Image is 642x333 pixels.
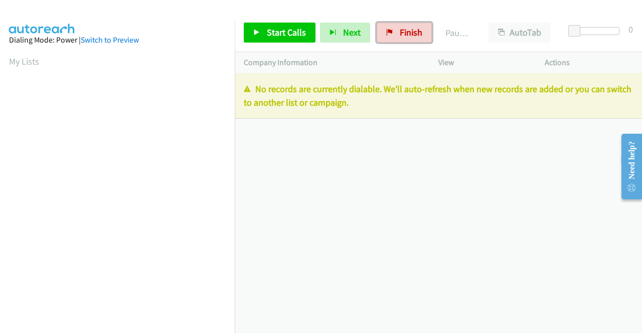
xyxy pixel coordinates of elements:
button: Next [320,23,370,43]
div: Dialing Mode: Power | [9,34,226,46]
span: Finish [400,27,422,38]
a: Switch to Preview [81,35,139,45]
div: 0 [628,23,633,36]
div: Delay between calls (in seconds) [573,27,619,35]
p: Actions [545,57,633,69]
button: AutoTab [489,23,551,43]
p: Company Information [244,57,420,69]
p: No records are currently dialable. We'll auto-refresh when new records are added or you can switc... [244,82,633,109]
a: My Lists [9,56,39,67]
iframe: Resource Center [613,127,642,206]
p: View [438,57,527,69]
a: Finish [377,23,432,43]
span: Next [343,27,361,38]
span: Start Calls [267,27,306,38]
p: Paused [445,26,470,40]
a: Start Calls [244,23,315,43]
